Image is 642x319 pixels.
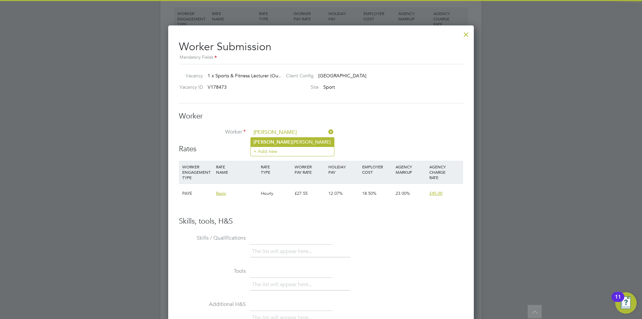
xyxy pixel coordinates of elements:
[259,161,293,178] div: RATE TYPE
[179,217,463,226] h3: Skills, tools, H&S
[428,161,461,183] div: AGENCY CHARGE RATE
[179,268,246,275] label: Tools
[176,84,203,90] label: Vacancy ID
[251,128,334,138] input: Search for...
[253,139,292,145] b: [PERSON_NAME]
[179,144,463,154] h3: Rates
[252,247,315,256] li: The list will appear here...
[394,161,428,178] div: AGENCY MARKUP
[214,161,259,178] div: RATE NAME
[615,292,637,314] button: Open Resource Center, 11 new notifications
[216,190,226,196] span: Basic
[179,235,246,242] label: Skills / Qualifications
[396,190,410,196] span: 23.00%
[429,190,442,196] span: £45.00
[362,190,377,196] span: 18.50%
[360,161,394,178] div: EMPLOYER COST
[281,84,319,90] label: Site
[251,138,334,147] li: [PERSON_NAME]
[328,190,343,196] span: 12.07%
[327,161,360,178] div: HOLIDAY PAY
[176,73,203,79] label: Vacancy
[181,184,214,203] div: PAYE
[181,161,214,183] div: WORKER ENGAGEMENT TYPE
[179,54,463,61] div: Mandatory Fields
[179,35,463,61] h2: Worker Submission
[293,161,327,178] div: WORKER PAY RATE
[179,111,463,121] h3: Worker
[259,184,293,203] div: Hourly
[208,84,227,90] span: V178473
[615,297,621,306] div: 11
[323,84,335,90] span: Sport
[251,147,334,156] li: + Add new
[252,280,315,289] li: The list will appear here...
[281,73,314,79] label: Client Config
[293,184,327,203] div: £27.55
[208,73,283,79] span: 1 x Sports & Fitness Lecturer (Ou…
[179,129,246,136] label: Worker
[179,301,246,308] label: Additional H&S
[318,73,366,79] span: [GEOGRAPHIC_DATA]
